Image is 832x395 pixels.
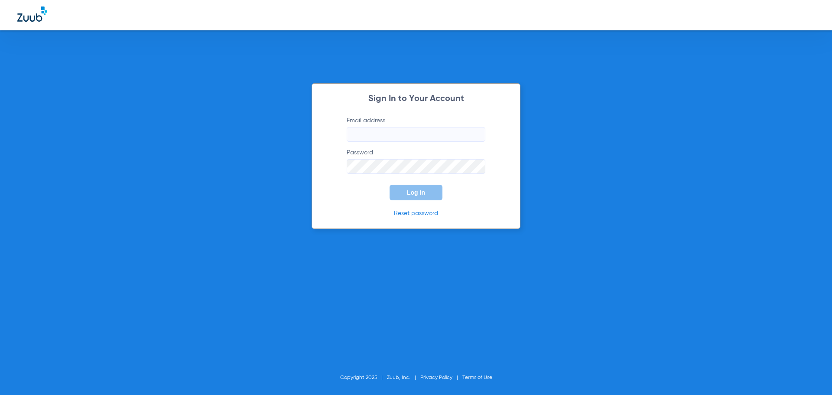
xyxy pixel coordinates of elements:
button: Log In [390,185,442,200]
a: Privacy Policy [420,375,452,380]
li: Zuub, Inc. [387,373,420,382]
input: Email address [347,127,485,142]
input: Password [347,159,485,174]
h2: Sign In to Your Account [334,95,498,103]
label: Email address [347,116,485,142]
a: Terms of Use [462,375,492,380]
li: Copyright 2025 [340,373,387,382]
span: Log In [407,189,425,196]
img: Zuub Logo [17,7,47,22]
label: Password [347,148,485,174]
a: Reset password [394,210,438,216]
